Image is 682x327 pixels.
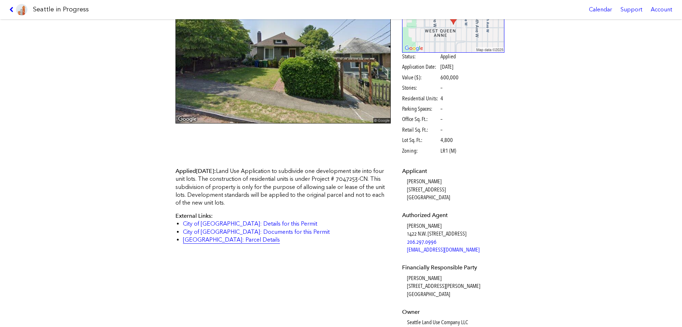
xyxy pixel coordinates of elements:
[402,63,439,71] span: Application Date:
[407,274,505,298] dd: [PERSON_NAME] [STREET_ADDRESS][PERSON_NAME] [GEOGRAPHIC_DATA]
[402,84,439,92] span: Stories:
[175,168,216,174] span: Applied :
[402,147,439,155] span: Zoning:
[440,147,456,155] span: LR1 (M)
[440,136,453,144] span: 4,800
[402,105,439,113] span: Parking Spaces:
[407,238,437,245] a: 206.297.0996
[440,105,443,113] span: –
[440,74,459,81] span: 600,000
[402,167,505,175] dt: Applicant
[183,236,280,243] a: [GEOGRAPHIC_DATA]: Parcel Details
[175,212,213,219] span: External Links:
[402,115,439,123] span: Office Sq. Ft.:
[440,84,443,92] span: –
[402,308,505,316] dt: Owner
[402,95,439,102] span: Residential Units:
[407,178,505,201] dd: [PERSON_NAME] [STREET_ADDRESS] [GEOGRAPHIC_DATA]
[402,211,505,219] dt: Authorized Agent
[402,74,439,81] span: Value ($):
[175,167,391,207] p: Land Use Application to subdivide one development site into four unit lots. The construction of r...
[183,228,330,235] a: City of [GEOGRAPHIC_DATA]: Documents for this Permit
[407,222,505,254] dd: [PERSON_NAME] 1422 N.W. [STREET_ADDRESS]
[196,168,214,174] span: [DATE]
[402,126,439,134] span: Retail Sq. Ft.:
[440,126,443,134] span: –
[440,63,453,70] span: [DATE]
[402,136,439,144] span: Lot Sq. Ft.:
[402,264,505,271] dt: Financially Responsible Party
[33,5,89,14] h1: Seattle in Progress
[440,115,443,123] span: –
[407,246,480,253] a: [EMAIL_ADDRESS][DOMAIN_NAME]
[183,220,317,227] a: City of [GEOGRAPHIC_DATA]: Details for this Permit
[16,4,27,15] img: favicon-96x96.png
[440,95,443,102] span: 4
[402,53,439,60] span: Status:
[440,53,456,60] span: Applied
